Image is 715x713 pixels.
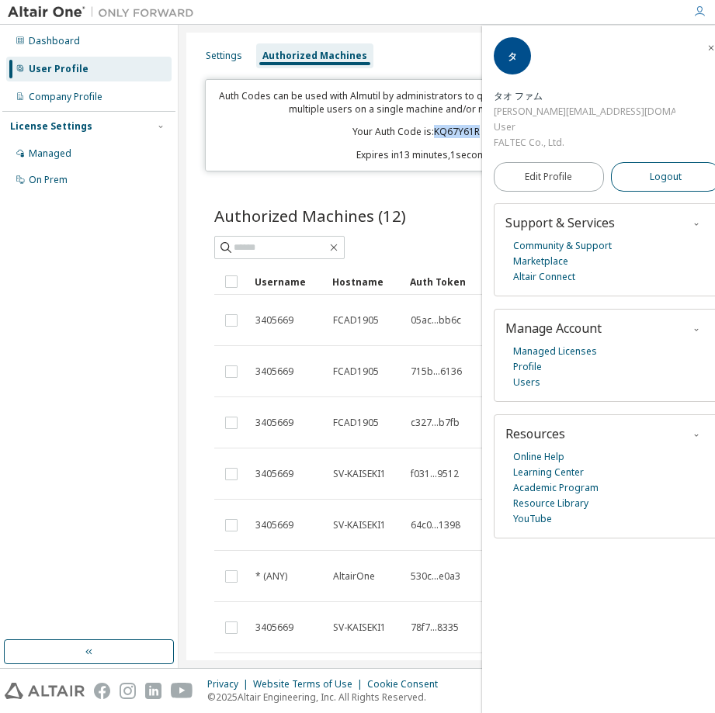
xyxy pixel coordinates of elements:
span: 78f7...8335 [411,621,459,634]
a: Resource Library [513,496,588,511]
p: Auth Codes can be used with Almutil by administrators to quickly authorize license access by mult... [215,89,635,116]
img: altair_logo.svg [5,683,85,699]
a: Users [513,375,540,390]
a: Learning Center [513,465,584,480]
span: 3405669 [255,621,293,634]
a: Community & Support [513,238,612,254]
a: Altair Connect [513,269,575,285]
span: c327...b7fb [411,417,460,429]
a: Academic Program [513,480,599,496]
a: YouTube [513,511,552,527]
span: FCAD1905 [333,314,379,327]
span: 530c...e0a3 [411,570,460,583]
span: Resources [505,425,565,442]
div: Auth Token [410,269,475,294]
div: Authorized Machines [262,50,367,62]
span: 3405669 [255,417,293,429]
a: Online Help [513,449,564,465]
span: 3405669 [255,468,293,480]
span: SV-KAISEKI1 [333,519,386,531]
span: 64c0...1398 [411,519,460,531]
span: Manage Account [505,320,602,337]
img: Altair One [8,5,202,20]
div: タオ ファム [494,88,675,104]
p: Your Auth Code is: KQ67Y61R [352,125,498,139]
span: 3405669 [255,519,293,531]
span: * (ANY) [255,570,287,583]
span: Authorized Machines (12) [214,205,406,227]
img: linkedin.svg [145,683,161,699]
span: Support & Services [505,214,615,231]
a: Marketplace [513,254,568,269]
span: タ [508,50,517,63]
span: f031...9512 [411,468,459,480]
span: 05ac...bb6c [411,314,461,327]
span: 3405669 [255,314,293,327]
div: Cookie Consent [367,678,447,691]
p: Expires in 13 minutes, 1 seconds [215,148,635,161]
span: 715b...6136 [411,365,462,378]
span: SV-KAISEKI1 [333,621,386,634]
span: SV-KAISEKI1 [333,468,386,480]
div: [PERSON_NAME][EMAIL_ADDRESS][DOMAIN_NAME] [494,104,675,119]
div: FALTEC Co., Ltd. [494,135,675,151]
div: Hostname [332,269,397,294]
span: AltairOne [333,570,375,583]
div: License Settings [10,120,92,133]
div: Managed [29,147,71,160]
img: youtube.svg [171,683,193,699]
a: Managed Licenses [513,344,597,359]
div: Settings [206,50,242,62]
div: Website Terms of Use [253,678,367,691]
a: Edit Profile [494,162,604,192]
a: Profile [513,359,542,375]
div: User Profile [29,63,89,75]
div: Company Profile [29,91,102,103]
span: FCAD1905 [333,417,379,429]
img: instagram.svg [120,683,136,699]
div: On Prem [29,174,68,186]
div: Dashboard [29,35,80,47]
img: facebook.svg [94,683,110,699]
p: © 2025 Altair Engineering, Inc. All Rights Reserved. [207,691,447,704]
div: User [494,119,675,135]
span: 3405669 [255,365,293,378]
div: Privacy [207,678,253,691]
span: FCAD1905 [333,365,379,378]
div: Username [255,269,320,294]
span: Edit Profile [525,171,572,183]
span: Logout [650,169,682,185]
